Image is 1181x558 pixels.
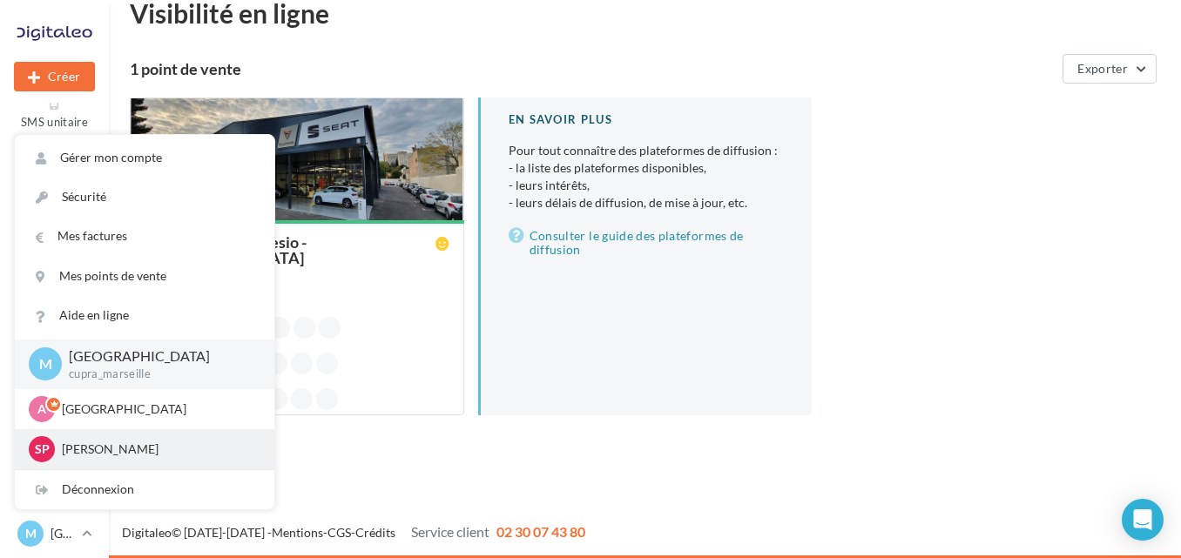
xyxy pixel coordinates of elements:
p: [GEOGRAPHIC_DATA] [51,525,75,542]
span: Sp [35,440,50,458]
div: Déconnexion [15,470,274,509]
a: SMS unitaire [14,90,95,132]
a: CGS [327,525,351,540]
a: Mentions [272,525,323,540]
a: Gérer mon compte [15,138,274,178]
p: [GEOGRAPHIC_DATA] [62,400,253,418]
li: - la liste des plateformes disponibles, [509,159,785,177]
span: Service client [411,523,489,540]
a: Crédits [355,525,395,540]
a: M [GEOGRAPHIC_DATA] [14,517,95,550]
a: Sécurité [15,178,274,217]
a: 27 avis [145,268,449,289]
p: [GEOGRAPHIC_DATA] [69,346,246,366]
div: En savoir plus [509,111,785,128]
span: M [39,354,52,374]
span: 02 30 07 43 80 [496,523,585,540]
div: Open Intercom Messenger [1122,499,1164,541]
span: SMS unitaire [21,115,88,129]
span: A [37,400,46,418]
p: Pour tout connaître des plateformes de diffusion : [509,142,785,212]
a: Mes points de vente [15,257,274,296]
div: Nouvelle campagne [14,62,95,91]
span: M [25,525,37,542]
button: Créer [14,62,95,91]
li: - leurs intérêts, [509,177,785,194]
a: Aide en ligne [15,296,274,335]
div: 1 point de vente [130,61,1056,77]
span: Exporter [1077,61,1128,76]
span: © [DATE]-[DATE] - - - [122,525,585,540]
li: - leurs délais de diffusion, de mise à jour, etc. [509,194,785,212]
a: Consulter le guide des plateformes de diffusion [509,225,785,260]
p: [PERSON_NAME] [62,440,253,458]
button: Exporter [1063,54,1157,84]
a: Mes factures [15,217,274,256]
a: Digitaleo [122,525,172,540]
p: cupra_marseille [69,366,246,382]
div: CUPRA Cap Milanesio - [GEOGRAPHIC_DATA] [145,234,435,266]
